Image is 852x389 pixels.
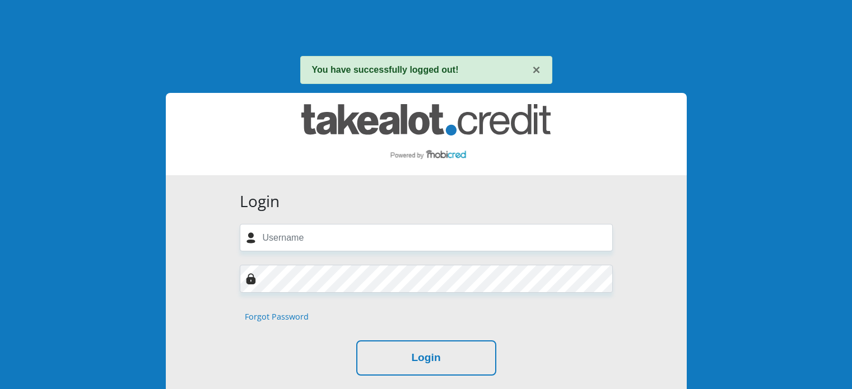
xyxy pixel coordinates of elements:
a: Forgot Password [245,311,309,323]
img: Image [245,273,257,284]
h3: Login [240,192,613,211]
img: user-icon image [245,232,257,243]
button: × [532,63,540,77]
input: Username [240,224,613,251]
strong: You have successfully logged out! [312,65,459,74]
button: Login [356,340,496,376]
img: takealot_credit logo [301,104,551,164]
